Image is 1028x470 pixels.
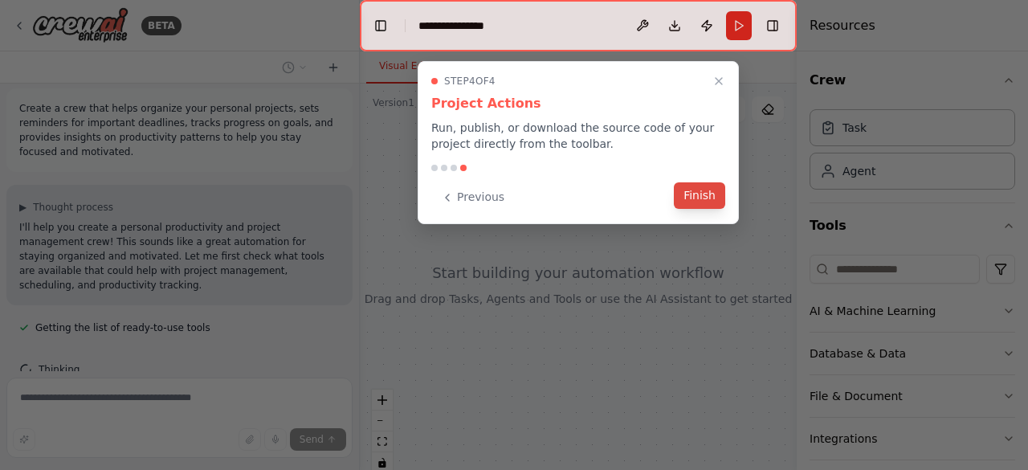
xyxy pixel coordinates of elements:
button: Previous [431,184,514,210]
h3: Project Actions [431,94,725,113]
button: Finish [674,182,725,209]
p: Run, publish, or download the source code of your project directly from the toolbar. [431,120,725,152]
button: Hide left sidebar [369,14,392,37]
button: Close walkthrough [709,72,728,91]
span: Step 4 of 4 [444,75,496,88]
